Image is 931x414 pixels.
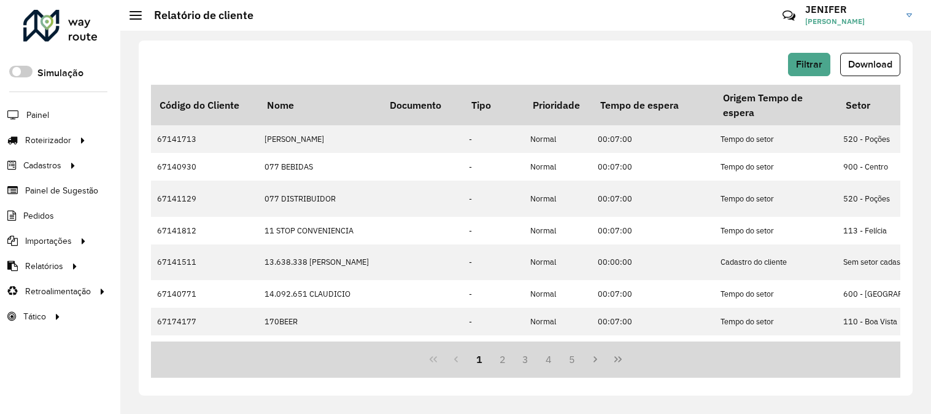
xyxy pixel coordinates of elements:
[524,280,592,308] td: Normal
[23,310,46,323] span: Tático
[592,125,714,153] td: 00:07:00
[524,153,592,181] td: Normal
[840,53,900,76] button: Download
[25,260,63,273] span: Relatórios
[258,335,381,363] td: 19.167.861 [PERSON_NAME]
[381,335,463,363] td: 19167861000197
[258,85,381,125] th: Nome
[26,109,49,122] span: Painel
[592,244,714,280] td: 00:00:00
[258,125,381,153] td: [PERSON_NAME]
[151,125,258,153] td: 67141713
[258,244,381,280] td: 13.638.338 [PERSON_NAME]
[151,153,258,181] td: 67140930
[592,153,714,181] td: 00:07:00
[23,209,54,222] span: Pedidos
[151,217,258,244] td: 67141812
[463,85,524,125] th: Tipo
[258,153,381,181] td: 077 BEBIDAS
[151,335,258,363] td: 67143280
[848,59,892,69] span: Download
[25,235,72,248] span: Importações
[714,181,837,216] td: Tempo do setor
[524,181,592,216] td: Normal
[714,125,837,153] td: Tempo do setor
[524,217,592,244] td: Normal
[258,280,381,308] td: 14.092.651 CLAUDICIO
[776,2,802,29] a: Contato Rápido
[788,53,830,76] button: Filtrar
[514,348,538,371] button: 3
[463,217,524,244] td: -
[258,181,381,216] td: 077 DISTRIBUIDOR
[537,348,560,371] button: 4
[606,348,630,371] button: Last Page
[258,308,381,335] td: 170BEER
[524,125,592,153] td: Normal
[584,348,607,371] button: Next Page
[714,85,837,125] th: Origem Tempo de espera
[592,217,714,244] td: 00:07:00
[463,244,524,280] td: -
[23,159,61,172] span: Cadastros
[592,308,714,335] td: 00:07:00
[714,217,837,244] td: Tempo do setor
[25,184,98,197] span: Painel de Sugestão
[592,280,714,308] td: 00:07:00
[151,181,258,216] td: 67141129
[381,85,463,125] th: Documento
[714,280,837,308] td: Tempo do setor
[524,85,592,125] th: Prioridade
[524,335,592,363] td: Normal
[142,9,253,22] h2: Relatório de cliente
[463,125,524,153] td: -
[805,4,897,15] h3: JENIFER
[491,348,514,371] button: 2
[592,85,714,125] th: Tempo de espera
[524,244,592,280] td: Normal
[25,285,91,298] span: Retroalimentação
[258,217,381,244] td: 11 STOP CONVENIENCIA
[796,59,822,69] span: Filtrar
[37,66,83,80] label: Simulação
[463,280,524,308] td: -
[714,308,837,335] td: Tempo do setor
[592,181,714,216] td: 00:07:00
[468,348,491,371] button: 1
[151,308,258,335] td: 67174177
[560,348,584,371] button: 5
[524,308,592,335] td: Normal
[592,335,714,363] td: 00:07:00
[151,244,258,280] td: 67141511
[714,153,837,181] td: Tempo do setor
[463,153,524,181] td: -
[25,134,71,147] span: Roteirizador
[151,280,258,308] td: 67140771
[151,85,258,125] th: Código do Cliente
[714,335,837,363] td: Tempo do setor
[714,244,837,280] td: Cadastro do cliente
[463,181,524,216] td: -
[463,308,524,335] td: -
[463,335,524,363] td: -
[805,16,897,27] span: [PERSON_NAME]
